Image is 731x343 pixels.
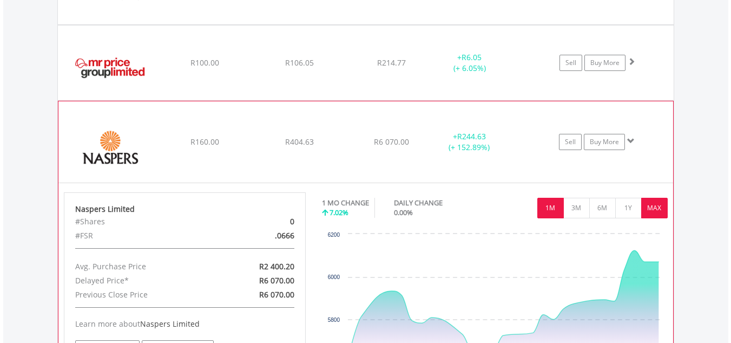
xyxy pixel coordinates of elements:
img: EQU.ZA.MRP.png [63,39,156,98]
span: R160.00 [190,137,219,147]
span: 0.00% [394,208,413,217]
div: + (+ 152.89%) [429,131,510,153]
a: Sell [559,134,582,150]
div: 1 MO CHANGE [322,198,369,208]
a: Buy More [584,55,625,71]
button: 6M [589,198,616,218]
div: Avg. Purchase Price [67,260,224,274]
div: Previous Close Price [67,288,224,302]
span: R6 070.00 [259,289,294,300]
span: R404.63 [285,137,314,147]
text: 5800 [328,317,340,323]
span: R244.63 [457,131,486,141]
div: Naspers Limited [75,204,295,215]
div: #FSR [67,229,224,243]
span: R6.05 [462,52,482,62]
div: Learn more about [75,319,295,329]
span: R214.77 [377,57,406,68]
span: R106.05 [285,57,314,68]
span: Naspers Limited [140,319,200,329]
span: R6 070.00 [259,275,294,286]
a: Sell [559,55,582,71]
div: .0666 [224,229,302,243]
img: EQU.ZA.NPN.png [64,115,157,180]
div: + (+ 6.05%) [429,52,511,74]
div: 0 [224,215,302,229]
button: 3M [563,198,590,218]
text: 6000 [328,274,340,280]
span: R100.00 [190,57,219,68]
button: 1Y [615,198,642,218]
text: 6200 [328,232,340,238]
div: Delayed Price* [67,274,224,288]
span: 7.02% [330,208,348,217]
div: #Shares [67,215,224,229]
a: Buy More [584,134,625,150]
div: DAILY CHANGE [394,198,480,208]
span: R2 400.20 [259,261,294,271]
button: MAX [641,198,668,218]
button: 1M [537,198,564,218]
span: R6 070.00 [374,137,409,147]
